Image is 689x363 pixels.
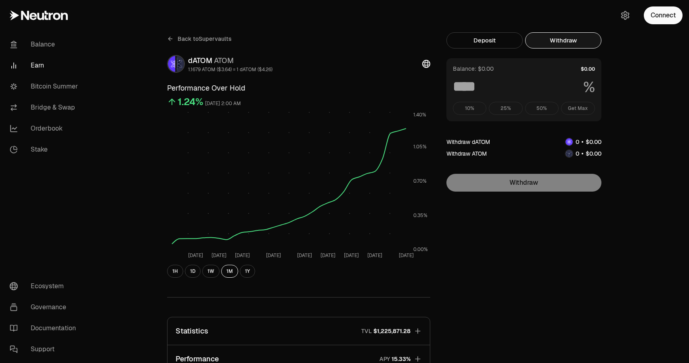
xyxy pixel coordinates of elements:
span: $1,225,871.28 [373,327,410,335]
a: Bitcoin Summer [3,76,87,97]
a: Balance [3,34,87,55]
tspan: [DATE] [235,252,249,259]
div: 1.1679 ATOM ($3.64) = 1 dATOM ($4.26) [188,66,272,73]
span: ATOM [214,56,234,65]
p: TVL [361,327,372,335]
span: % [583,79,595,95]
button: Withdraw [525,32,601,49]
a: Orderbook [3,118,87,139]
tspan: [DATE] [320,252,335,259]
button: 1W [202,265,220,278]
tspan: 1.40% [413,112,426,118]
div: 1.24% [178,95,203,108]
tspan: 0.70% [413,178,427,184]
div: dATOM [188,55,272,66]
button: 1M [221,265,238,278]
div: Withdraw dATOM [446,138,490,146]
img: dATOM Logo [565,138,573,146]
tspan: [DATE] [211,252,226,259]
tspan: [DATE] [188,252,203,259]
p: Statistics [176,325,208,337]
img: ATOM Logo [565,150,573,157]
button: Connect [644,6,683,24]
a: Documentation [3,318,87,339]
a: Earn [3,55,87,76]
tspan: [DATE] [398,252,413,259]
span: Back to Supervaults [178,35,232,43]
button: 1H [167,265,183,278]
button: Deposit [446,32,523,49]
tspan: [DATE] [367,252,382,259]
button: 1D [185,265,201,278]
div: [DATE] 2:00 AM [205,99,241,108]
a: Governance [3,297,87,318]
tspan: 1.05% [413,144,427,150]
div: Balance: $0.00 [453,65,494,73]
a: Bridge & Swap [3,97,87,118]
button: 1Y [240,265,255,278]
tspan: [DATE] [344,252,359,259]
tspan: 0.35% [413,212,427,219]
a: Ecosystem [3,276,87,297]
tspan: [DATE] [297,252,312,259]
tspan: 0.00% [413,246,428,253]
img: ATOM Logo [177,56,184,72]
a: Stake [3,139,87,160]
a: Support [3,339,87,360]
a: Back toSupervaults [167,32,232,45]
tspan: [DATE] [266,252,281,259]
div: Withdraw ATOM [446,150,487,158]
img: dATOM Logo [168,56,175,72]
h3: Performance Over Hold [167,82,430,94]
button: StatisticsTVL$1,225,871.28 [168,317,430,345]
